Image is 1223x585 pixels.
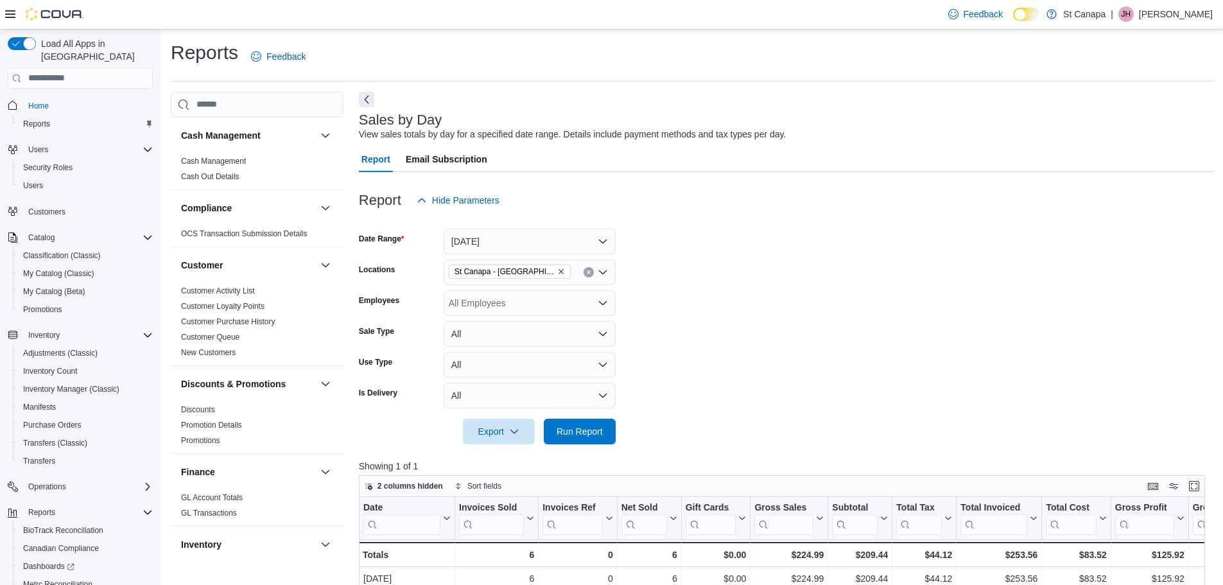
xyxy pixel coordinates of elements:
button: Keyboard shortcuts [1145,478,1161,494]
span: Promotion Details [181,420,242,430]
h3: Report [359,193,401,208]
button: Cash Management [318,128,333,143]
h3: Finance [181,466,215,478]
span: Transfers [23,456,55,466]
button: Total Invoiced [960,502,1037,534]
button: Transfers [13,452,158,470]
div: $0.00 [685,547,746,563]
a: Adjustments (Classic) [18,345,103,361]
button: Export [463,419,535,444]
button: My Catalog (Beta) [13,283,158,301]
button: Home [3,96,158,115]
button: Discounts & Promotions [318,376,333,392]
a: Customer Loyalty Points [181,302,265,311]
a: Home [23,98,54,114]
span: Inventory Manager (Classic) [23,384,119,394]
span: Inventory Count [23,366,78,376]
a: Dashboards [13,557,158,575]
span: Load All Apps in [GEOGRAPHIC_DATA] [36,37,153,63]
span: Sort fields [467,481,501,491]
span: Purchase Orders [23,420,82,430]
button: Users [3,141,158,159]
span: Feedback [964,8,1003,21]
div: Date [363,502,440,534]
span: JH [1122,6,1131,22]
button: Security Roles [13,159,158,177]
button: Reports [13,115,158,133]
span: Reports [23,505,153,520]
button: Customers [3,202,158,221]
span: Dark Mode [1013,21,1014,22]
div: Invoices Sold [459,502,524,534]
a: New Customers [181,348,236,357]
button: Finance [318,464,333,480]
div: Totals [363,547,451,563]
div: Finance [171,490,343,526]
span: Promotions [18,302,153,317]
div: Compliance [171,226,343,247]
span: Inventory Count [18,363,153,379]
button: Classification (Classic) [13,247,158,265]
span: Users [23,142,153,157]
h3: Sales by Day [359,112,442,128]
span: Discounts [181,405,215,415]
div: Invoices Ref [542,502,602,534]
span: My Catalog (Beta) [18,284,153,299]
span: Operations [28,482,66,492]
span: Run Report [557,425,603,438]
span: Dashboards [18,559,153,574]
button: Discounts & Promotions [181,378,315,390]
button: BioTrack Reconciliation [13,521,158,539]
span: Report [361,146,390,172]
span: Home [23,98,153,114]
div: Subtotal [832,502,878,534]
button: Inventory [3,326,158,344]
button: Catalog [23,230,60,245]
span: St Canapa - [GEOGRAPHIC_DATA][PERSON_NAME] [455,265,555,278]
a: Transfers [18,453,60,469]
label: Locations [359,265,395,275]
div: Discounts & Promotions [171,402,343,453]
div: Net Sold [621,502,666,514]
img: Cova [26,8,83,21]
button: Invoices Ref [542,502,612,534]
a: Inventory Manager (Classic) [18,381,125,397]
span: New Customers [181,347,236,358]
p: [PERSON_NAME] [1139,6,1213,22]
label: Use Type [359,357,392,367]
span: Operations [23,479,153,494]
span: Promotions [181,435,220,446]
span: Dashboards [23,561,74,572]
span: Classification (Classic) [18,248,153,263]
button: Net Sold [621,502,677,534]
button: [DATE] [444,229,616,254]
a: Promotion Details [181,421,242,430]
label: Sale Type [359,326,394,336]
button: Cash Management [181,129,315,142]
span: St Canapa - Santa Teresa [449,265,571,279]
a: Cash Management [181,157,246,166]
h3: Inventory [181,538,221,551]
a: Reports [18,116,55,132]
button: Next [359,92,374,107]
button: Reports [3,503,158,521]
a: Customer Purchase History [181,317,275,326]
button: All [444,321,616,347]
span: My Catalog (Classic) [23,268,94,279]
button: Hide Parameters [412,188,505,213]
a: Manifests [18,399,61,415]
button: Inventory [318,537,333,552]
p: Showing 1 of 1 [359,460,1214,473]
div: Subtotal [832,502,878,514]
button: Operations [23,479,71,494]
span: Adjustments (Classic) [23,348,98,358]
a: Promotions [18,302,67,317]
span: Canadian Compliance [23,543,99,554]
span: Users [18,178,153,193]
div: Customer [171,283,343,365]
a: Transfers (Classic) [18,435,92,451]
div: Net Sold [621,502,666,534]
span: Catalog [28,232,55,243]
div: Total Invoiced [960,502,1027,514]
div: Total Cost [1046,502,1096,514]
